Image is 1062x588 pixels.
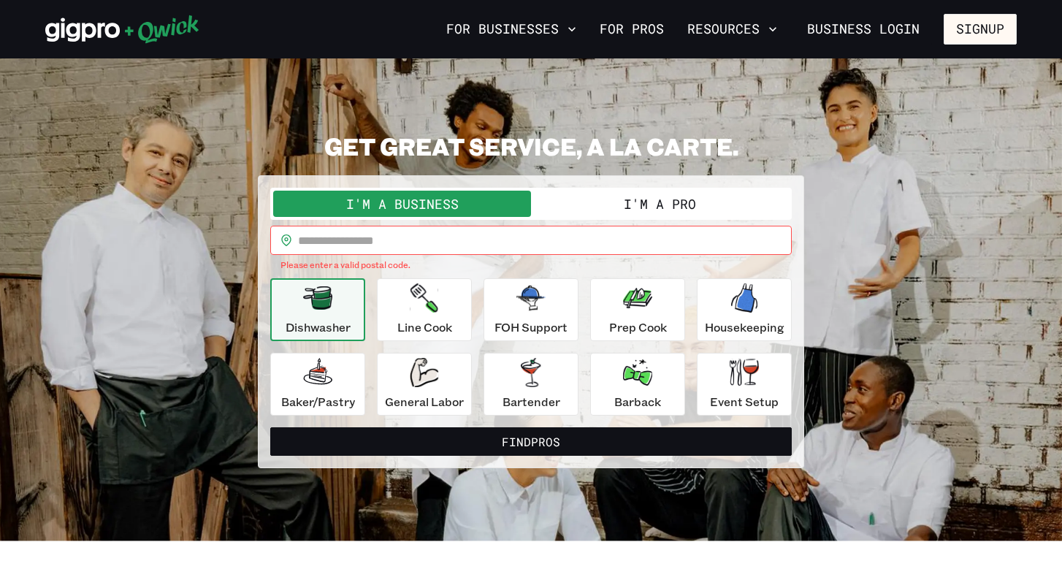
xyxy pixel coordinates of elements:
button: Baker/Pastry [270,353,365,416]
button: I'm a Business [273,191,531,217]
button: I'm a Pro [531,191,789,217]
p: Please enter a valid postal code. [280,258,782,272]
p: General Labor [385,393,464,411]
p: Event Setup [710,393,779,411]
button: Event Setup [697,353,792,416]
p: Baker/Pastry [281,393,355,411]
button: Barback [590,353,685,416]
a: Business Login [795,14,932,45]
p: Dishwasher [286,318,351,336]
button: Housekeeping [697,278,792,341]
p: Barback [614,393,661,411]
button: FOH Support [484,278,578,341]
button: Signup [944,14,1017,45]
p: Line Cook [397,318,452,336]
button: Dishwasher [270,278,365,341]
button: Resources [681,17,783,42]
h2: GET GREAT SERVICE, A LA CARTE. [258,131,804,161]
p: Housekeeping [705,318,784,336]
button: Bartender [484,353,578,416]
button: Line Cook [377,278,472,341]
p: Prep Cook [609,318,667,336]
button: General Labor [377,353,472,416]
p: FOH Support [494,318,568,336]
button: FindPros [270,427,792,457]
button: For Businesses [440,17,582,42]
a: For Pros [594,17,670,42]
button: Prep Cook [590,278,685,341]
p: Bartender [503,393,560,411]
